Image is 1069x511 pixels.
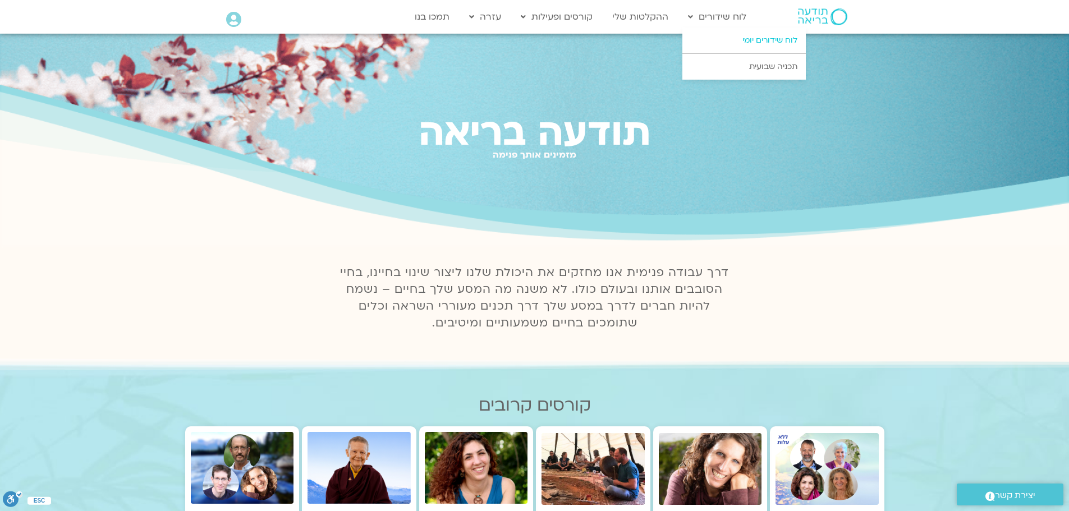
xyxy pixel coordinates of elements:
[515,6,598,27] a: קורסים ופעילות
[682,54,806,80] a: תכניה שבועית
[464,6,507,27] a: עזרה
[957,484,1063,505] a: יצירת קשר
[682,6,752,27] a: לוח שידורים
[995,488,1035,503] span: יצירת קשר
[682,27,806,53] a: לוח שידורים יומי
[798,8,847,25] img: תודעה בריאה
[607,6,674,27] a: ההקלטות שלי
[185,395,884,415] h2: קורסים קרובים
[334,264,736,332] p: דרך עבודה פנימית אנו מחזקים את היכולת שלנו ליצור שינוי בחיינו, בחיי הסובבים אותנו ובעולם כולו. לא...
[409,6,455,27] a: תמכו בנו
